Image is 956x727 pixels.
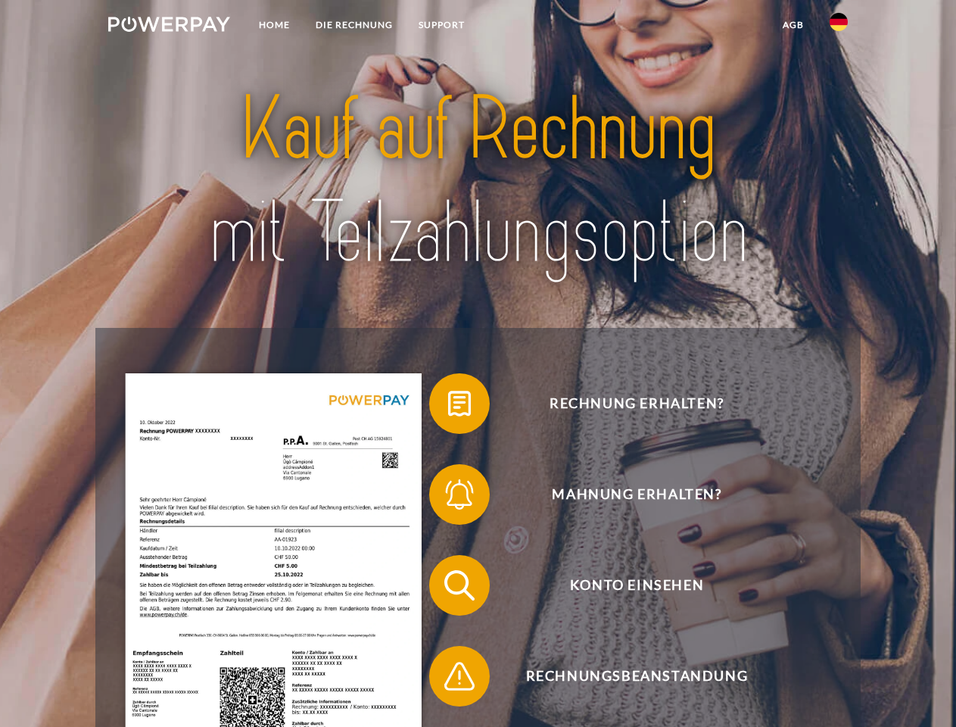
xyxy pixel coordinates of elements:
span: Konto einsehen [451,555,822,616]
img: title-powerpay_de.svg [145,73,811,290]
a: SUPPORT [406,11,478,39]
img: qb_bell.svg [441,476,478,513]
button: Rechnungsbeanstandung [429,646,823,707]
a: agb [770,11,817,39]
button: Konto einsehen [429,555,823,616]
span: Mahnung erhalten? [451,464,822,525]
a: Home [246,11,303,39]
button: Mahnung erhalten? [429,464,823,525]
a: DIE RECHNUNG [303,11,406,39]
span: Rechnungsbeanstandung [451,646,822,707]
span: Rechnung erhalten? [451,373,822,434]
img: qb_search.svg [441,566,478,604]
img: logo-powerpay-white.svg [108,17,230,32]
button: Rechnung erhalten? [429,373,823,434]
img: qb_warning.svg [441,657,478,695]
img: qb_bill.svg [441,385,478,423]
img: de [830,13,848,31]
